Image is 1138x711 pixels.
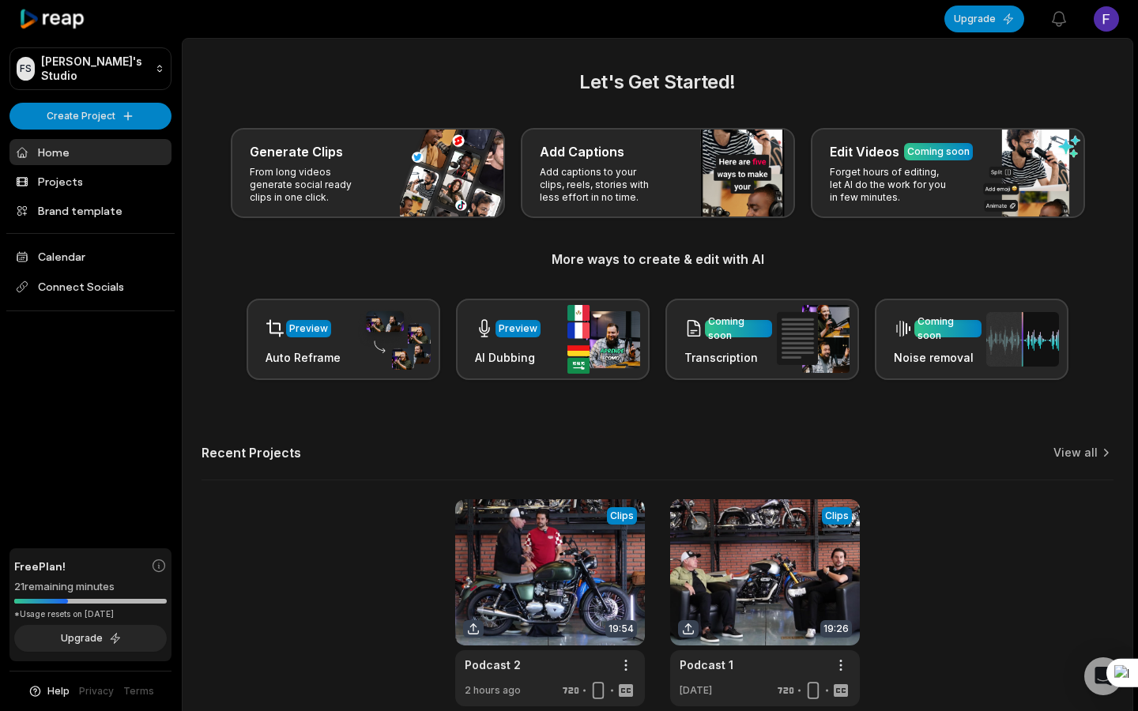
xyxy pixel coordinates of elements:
p: [PERSON_NAME]'s Studio [41,55,149,83]
a: View all [1053,445,1098,461]
h3: Add Captions [540,142,624,161]
div: *Usage resets on [DATE] [14,608,167,620]
div: Coming soon [907,145,970,159]
button: Create Project [9,103,171,130]
div: FS [17,57,35,81]
img: noise_removal.png [986,312,1059,367]
h3: More ways to create & edit with AI [202,250,1114,269]
a: Podcast 1 [680,656,733,673]
p: From long videos generate social ready clips in one click. [250,166,372,204]
span: Connect Socials [9,273,171,301]
a: Calendar [9,243,171,269]
p: Forget hours of editing, let AI do the work for you in few minutes. [830,166,952,204]
h3: Generate Clips [250,142,343,161]
a: Home [9,139,171,165]
h3: Edit Videos [830,142,899,161]
img: transcription.png [777,305,850,373]
span: Help [47,684,70,698]
div: Preview [289,322,328,336]
h2: Recent Projects [202,445,301,461]
span: Free Plan! [14,558,66,574]
button: Upgrade [944,6,1024,32]
h3: AI Dubbing [475,349,541,366]
a: Terms [123,684,154,698]
a: Privacy [79,684,114,698]
p: Add captions to your clips, reels, stories with less effort in no time. [540,166,662,204]
div: Preview [499,322,537,336]
a: Podcast 2 [465,656,521,673]
h3: Noise removal [894,349,982,366]
div: Coming soon [918,314,978,343]
div: 21 remaining minutes [14,579,167,595]
div: Open Intercom Messenger [1084,657,1122,695]
h2: Let's Get Started! [202,68,1114,96]
h3: Transcription [684,349,772,366]
img: auto_reframe.png [358,309,431,371]
button: Upgrade [14,625,167,652]
a: Brand template [9,197,171,224]
button: Help [28,684,70,698]
div: Coming soon [708,314,769,343]
img: ai_dubbing.png [567,305,640,374]
h3: Auto Reframe [266,349,341,366]
a: Projects [9,168,171,194]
